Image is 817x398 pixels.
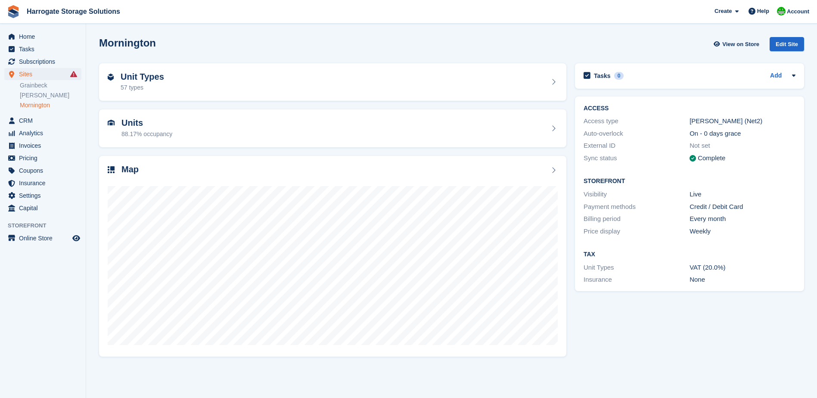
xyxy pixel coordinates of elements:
div: 88.17% occupancy [121,130,172,139]
div: Credit / Debit Card [690,202,795,212]
div: Complete [698,153,725,163]
span: Tasks [19,43,71,55]
div: Auto-overlock [584,129,690,139]
span: Account [787,7,809,16]
div: Every month [690,214,795,224]
div: 0 [614,72,624,80]
span: Analytics [19,127,71,139]
a: menu [4,202,81,214]
h2: Mornington [99,37,156,49]
span: CRM [19,115,71,127]
a: Harrogate Storage Solutions [23,4,124,19]
a: Map [99,156,566,357]
div: Weekly [690,227,795,236]
div: Price display [584,227,690,236]
a: View on Store [712,37,763,51]
span: Pricing [19,152,71,164]
div: Unit Types [584,263,690,273]
div: Live [690,190,795,199]
img: Lee and Michelle Depledge [777,7,786,16]
img: unit-type-icn-2b2737a686de81e16bb02015468b77c625bbabd49415b5ef34ead5e3b44a266d.svg [108,74,114,81]
div: Sync status [584,153,690,163]
span: Settings [19,190,71,202]
a: menu [4,127,81,139]
img: unit-icn-7be61d7bf1b0ce9d3e12c5938cc71ed9869f7b940bace4675aadf7bd6d80202e.svg [108,120,115,126]
a: menu [4,31,81,43]
span: Help [757,7,769,16]
img: stora-icon-8386f47178a22dfd0bd8f6a31ec36ba5ce8667c1dd55bd0f319d3a0aa187defe.svg [7,5,20,18]
span: Capital [19,202,71,214]
div: Edit Site [770,37,804,51]
div: VAT (20.0%) [690,263,795,273]
div: 57 types [121,83,164,92]
a: Mornington [20,101,81,109]
span: Online Store [19,232,71,244]
div: Billing period [584,214,690,224]
h2: Tax [584,251,795,258]
h2: Unit Types [121,72,164,82]
a: Grainbeck [20,81,81,90]
a: menu [4,68,81,80]
a: Units 88.17% occupancy [99,109,566,147]
span: Sites [19,68,71,80]
div: None [690,275,795,285]
a: Add [770,71,782,81]
span: Invoices [19,140,71,152]
a: menu [4,115,81,127]
a: [PERSON_NAME] [20,91,81,99]
span: View on Store [722,40,759,49]
a: menu [4,190,81,202]
div: [PERSON_NAME] (Net2) [690,116,795,126]
a: menu [4,43,81,55]
div: Insurance [584,275,690,285]
h2: Map [121,165,139,174]
div: Payment methods [584,202,690,212]
div: On - 0 days grace [690,129,795,139]
a: menu [4,232,81,244]
h2: Tasks [594,72,611,80]
div: External ID [584,141,690,151]
span: Storefront [8,221,86,230]
span: Coupons [19,165,71,177]
img: map-icn-33ee37083ee616e46c38cad1a60f524a97daa1e2b2c8c0bc3eb3415660979fc1.svg [108,166,115,173]
span: Insurance [19,177,71,189]
h2: ACCESS [584,105,795,112]
a: Preview store [71,233,81,243]
a: menu [4,56,81,68]
span: Subscriptions [19,56,71,68]
a: menu [4,165,81,177]
a: menu [4,140,81,152]
span: Home [19,31,71,43]
div: Not set [690,141,795,151]
h2: Storefront [584,178,795,185]
i: Smart entry sync failures have occurred [70,71,77,78]
a: menu [4,152,81,164]
a: Unit Types 57 types [99,63,566,101]
a: Edit Site [770,37,804,55]
div: Visibility [584,190,690,199]
span: Create [714,7,732,16]
div: Access type [584,116,690,126]
h2: Units [121,118,172,128]
a: menu [4,177,81,189]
